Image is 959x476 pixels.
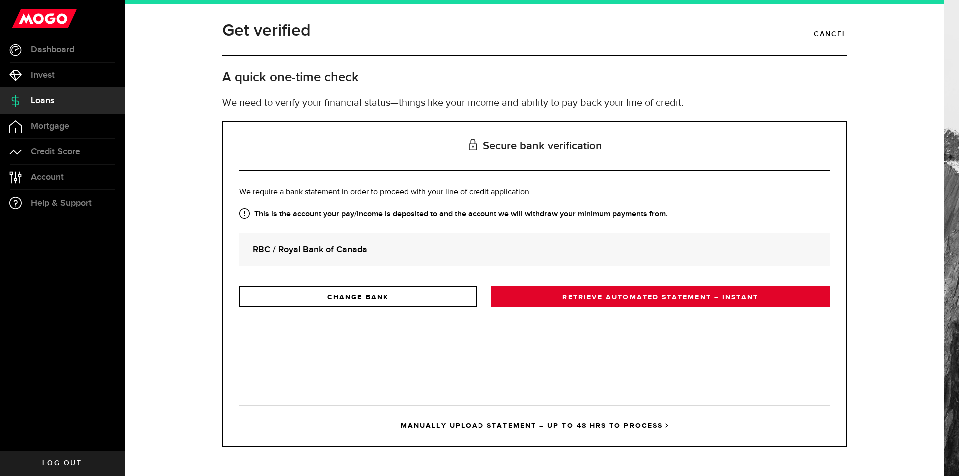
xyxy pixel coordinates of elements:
span: Invest [31,71,55,80]
h1: Get verified [222,18,311,44]
span: Log out [42,460,82,467]
a: RETRIEVE AUTOMATED STATEMENT – INSTANT [491,286,830,307]
span: Mortgage [31,122,69,131]
span: Account [31,173,64,182]
h2: A quick one-time check [222,69,847,86]
p: We need to verify your financial status—things like your income and ability to pay back your line... [222,96,847,111]
a: CHANGE BANK [239,286,477,307]
strong: RBC / Royal Bank of Canada [253,243,816,256]
span: We require a bank statement in order to proceed with your line of credit application. [239,188,531,196]
strong: This is the account your pay/income is deposited to and the account we will withdraw your minimum... [239,208,830,220]
span: Credit Score [31,147,80,156]
span: Dashboard [31,45,74,54]
h3: Secure bank verification [239,122,830,171]
span: Loans [31,96,54,105]
span: Help & Support [31,199,92,208]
